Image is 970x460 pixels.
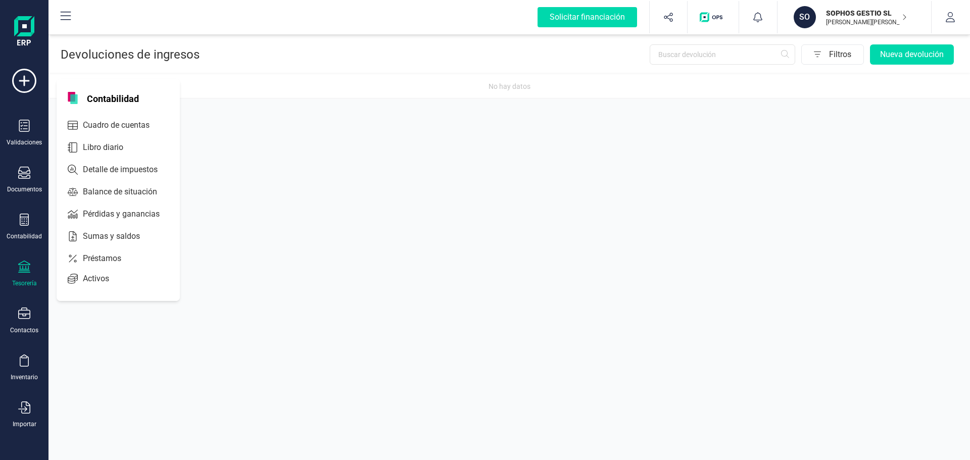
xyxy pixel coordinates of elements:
[79,230,158,242] span: Sumas y saldos
[53,81,966,92] div: No hay datos
[79,164,176,176] span: Detalle de impuestos
[790,1,919,33] button: SOSOPHOS GESTIO SL[PERSON_NAME][PERSON_NAME]
[826,8,907,18] p: SOPHOS GESTIO SL
[7,138,42,146] div: Validaciones
[829,44,863,65] span: Filtros
[11,373,38,381] div: Inventario
[10,326,38,334] div: Contactos
[694,1,733,33] button: Logo de OPS
[79,186,175,198] span: Balance de situación
[870,44,954,65] button: Nueva devolución
[79,252,139,265] span: Préstamos
[79,208,178,220] span: Pérdidas y ganancias
[79,273,127,285] span: Activos
[61,46,200,63] p: Devoluciones de ingresos
[7,185,42,193] div: Documentos
[79,141,141,154] span: Libro diario
[7,232,42,240] div: Contabilidad
[801,44,864,65] button: Filtros
[826,18,907,26] p: [PERSON_NAME][PERSON_NAME]
[650,44,795,65] input: Buscar devolución
[14,16,34,48] img: Logo Finanedi
[700,12,726,22] img: Logo de OPS
[81,92,145,104] span: Contabilidad
[525,1,649,33] button: Solicitar financiación
[12,279,37,287] div: Tesorería
[538,7,637,27] div: Solicitar financiación
[794,6,816,28] div: SO
[13,420,36,428] div: Importar
[79,119,168,131] span: Cuadro de cuentas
